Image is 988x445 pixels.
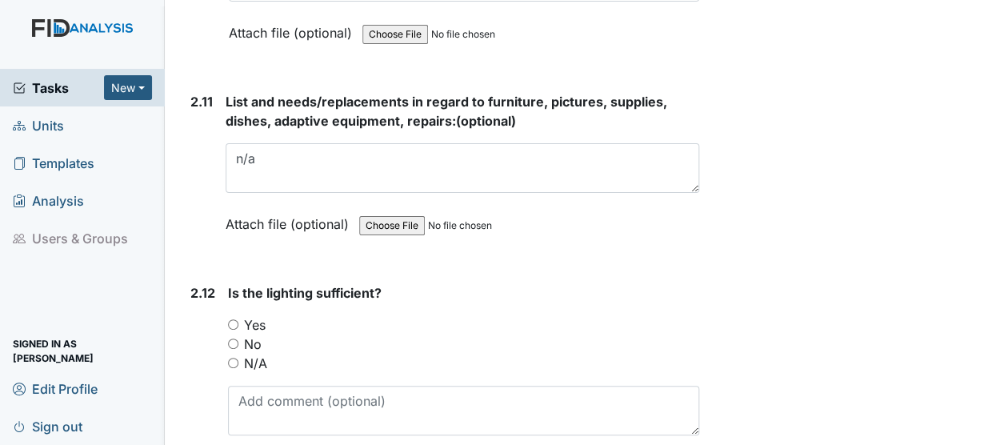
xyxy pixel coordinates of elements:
span: Signed in as [PERSON_NAME] [13,339,152,363]
label: N/A [244,354,267,373]
span: Units [13,113,64,138]
input: N/A [228,358,238,368]
strong: (optional) [226,92,699,130]
span: List and needs/replacements in regard to furniture, pictures, supplies, dishes, adaptive equipmen... [226,94,667,129]
label: Attach file (optional) [229,14,358,42]
label: 2.11 [190,92,213,111]
span: Is the lighting sufficient? [228,285,382,301]
label: No [244,335,262,354]
label: Yes [244,315,266,335]
button: New [104,75,152,100]
label: Attach file (optional) [226,206,355,234]
a: Tasks [13,78,104,98]
input: No [228,339,238,349]
span: Sign out [13,414,82,439]
span: Analysis [13,188,84,213]
label: 2.12 [190,283,215,303]
span: Edit Profile [13,376,98,401]
span: Templates [13,150,94,175]
input: Yes [228,319,238,330]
